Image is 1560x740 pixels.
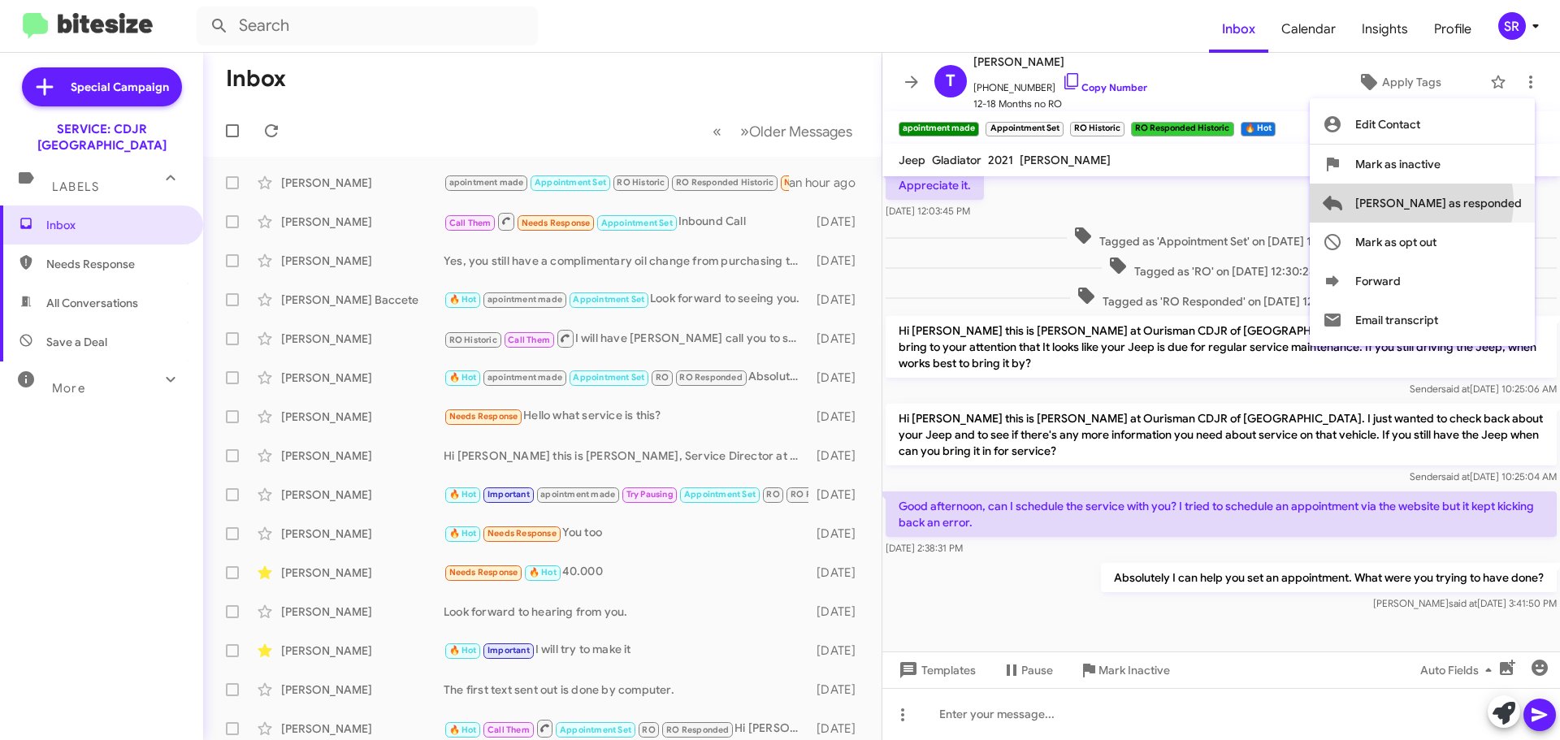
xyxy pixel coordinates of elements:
button: Forward [1310,262,1535,301]
span: Mark as inactive [1355,145,1441,184]
span: Mark as opt out [1355,223,1436,262]
span: Edit Contact [1355,105,1420,144]
button: Email transcript [1310,301,1535,340]
span: [PERSON_NAME] as responded [1355,184,1522,223]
